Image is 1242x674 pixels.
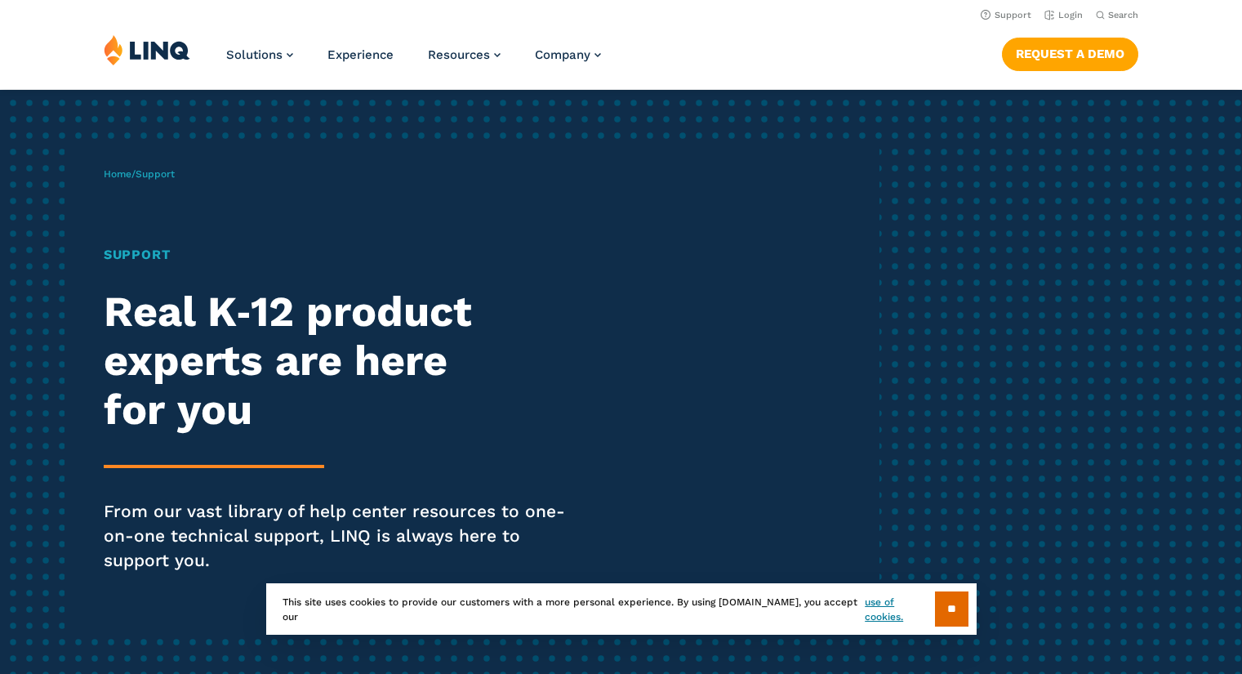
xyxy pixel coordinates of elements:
[226,34,601,88] nav: Primary Navigation
[104,168,175,180] span: /
[226,47,283,62] span: Solutions
[226,47,293,62] a: Solutions
[136,168,175,180] span: Support
[981,10,1031,20] a: Support
[428,47,490,62] span: Resources
[865,595,934,624] a: use of cookies.
[104,288,582,434] h2: Real K‑12 product experts are here for you
[104,168,131,180] a: Home
[327,47,394,62] a: Experience
[1044,10,1083,20] a: Login
[428,47,501,62] a: Resources
[535,47,590,62] span: Company
[1096,9,1138,21] button: Open Search Bar
[104,499,582,573] p: From our vast library of help center resources to one-on-one technical support, LINQ is always he...
[1002,34,1138,70] nav: Button Navigation
[104,245,582,265] h1: Support
[1108,10,1138,20] span: Search
[1002,38,1138,70] a: Request a Demo
[104,34,190,65] img: LINQ | K‑12 Software
[535,47,601,62] a: Company
[266,583,977,635] div: This site uses cookies to provide our customers with a more personal experience. By using [DOMAIN...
